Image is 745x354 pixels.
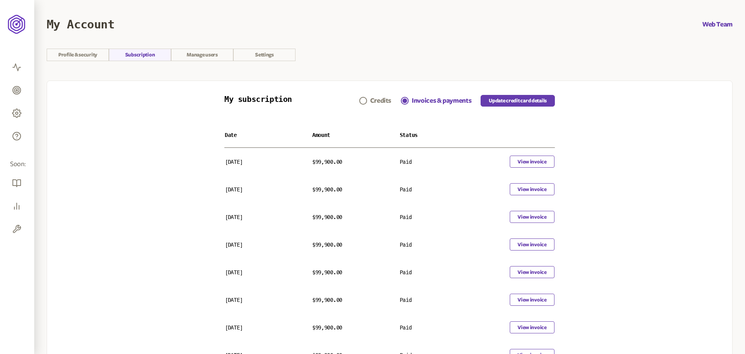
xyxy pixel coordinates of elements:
[400,214,412,220] span: Paid
[312,132,330,138] span: Amount
[510,183,554,195] button: View invoice
[312,242,342,248] span: $99,900.00
[312,159,342,165] span: $99,900.00
[10,160,24,169] span: Soon:
[400,324,412,331] span: Paid
[225,186,243,193] span: [DATE]
[312,214,342,220] span: $99,900.00
[400,132,418,138] span: Status
[359,95,472,107] div: Navigation
[510,156,554,168] button: View invoice
[400,242,412,248] span: Paid
[312,324,342,331] span: $99,900.00
[481,95,555,107] a: Update credit card details
[225,214,243,220] span: [DATE]
[225,242,243,248] span: [DATE]
[225,269,243,275] span: [DATE]
[400,269,412,275] span: Paid
[702,20,733,29] button: Web Team
[225,297,243,303] span: [DATE]
[312,297,342,303] span: $99,900.00
[109,49,171,61] a: Subscription
[233,49,296,61] a: Settings
[224,95,292,107] h3: My subscription
[171,49,233,61] a: Manage users
[359,96,391,105] a: Credits
[370,96,391,105] div: Credits
[510,294,554,306] button: View invoice
[47,18,114,31] h1: My Account
[312,269,342,275] span: $99,900.00
[400,159,412,165] span: Paid
[225,159,243,165] span: [DATE]
[510,238,554,251] button: View invoice
[312,186,342,193] span: $99,900.00
[225,324,243,331] span: [DATE]
[400,297,412,303] span: Paid
[47,49,109,61] a: Profile & security
[510,266,554,278] button: View invoice
[510,321,554,333] button: View invoice
[510,211,554,223] button: View invoice
[225,132,237,138] span: Date
[400,186,412,193] span: Paid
